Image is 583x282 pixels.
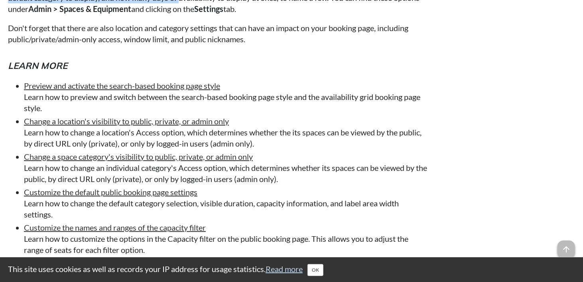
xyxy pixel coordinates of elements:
[28,4,131,14] strong: Admin > Spaces & Equipment
[307,264,323,276] button: Close
[24,223,206,232] a: Customize the names and ranges of the capacity filter
[24,151,427,184] li: Learn how to change an individual category's Access option, which determines whether its spaces c...
[8,22,427,45] p: Don't forget that there are also location and category settings that can have an impact on your b...
[24,81,220,90] a: Preview and activate the search-based booking page style
[24,116,427,149] li: Learn how to change a location's Access option, which determines whether the its spaces can be vi...
[24,116,229,126] a: Change a location's visibility to public, private, or admin only
[266,264,303,274] a: Read more
[24,186,427,220] li: Learn how to change the default category selection, visible duration, capacity information, and l...
[557,241,575,251] a: arrow_upward
[24,152,253,161] a: Change a space category's visibility to public, private, or admin only
[8,59,427,72] h5: Learn more
[24,187,197,197] a: Customize the default public booking page settings
[557,241,575,258] span: arrow_upward
[24,222,427,255] li: Learn how to customize the options in the Capacity filter on the public booking page. This allows...
[24,80,427,114] li: Learn how to preview and switch between the search-based booking page style and the availability ...
[194,4,223,14] strong: Settings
